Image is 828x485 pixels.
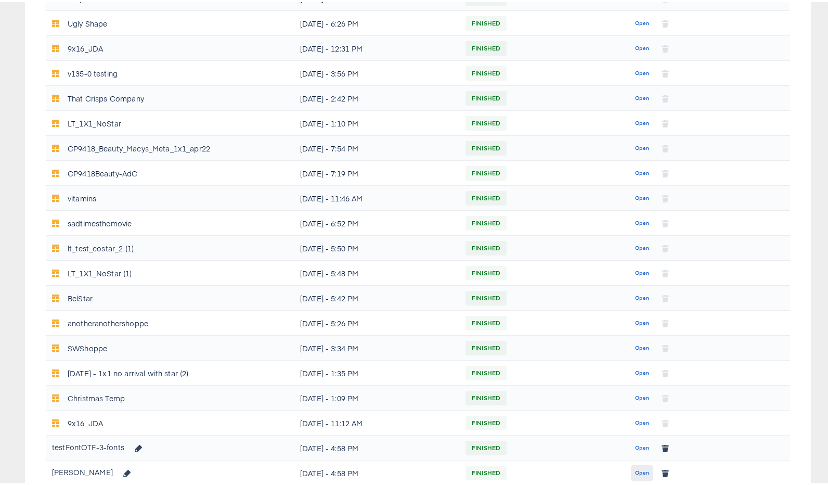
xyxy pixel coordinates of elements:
span: FINISHED [465,363,507,379]
span: Open [635,241,649,251]
span: FINISHED [465,138,507,155]
span: FINISHED [465,413,507,429]
div: CP9418Beauty-AdC [68,163,137,180]
button: Open [631,413,653,429]
div: LT_1X1_NoStar (1) [68,263,132,279]
button: Open [631,438,653,454]
div: [DATE] - 5:50 PM [300,238,453,254]
span: Open [635,117,649,126]
div: sadtimesthemovie [68,213,132,229]
span: Open [635,142,649,151]
button: Open [631,463,653,479]
span: Open [635,167,649,176]
div: [DATE] - 7:54 PM [300,138,453,155]
span: Open [635,441,649,451]
div: BelStar [68,288,93,304]
span: Open [635,42,649,51]
span: Open [635,266,649,276]
span: FINISHED [465,313,507,329]
button: Open [631,338,653,354]
div: [DATE] - 5:42 PM [300,288,453,304]
button: Open [631,38,653,55]
div: [DATE] - 3:56 PM [300,63,453,80]
div: [PERSON_NAME] [52,462,137,479]
div: v135-0 testing [68,63,118,80]
span: FINISHED [465,38,507,55]
button: Open [631,138,653,155]
div: [DATE] - 1:35 PM [300,363,453,379]
button: Open [631,388,653,404]
span: Open [635,416,649,426]
span: FINISHED [465,163,507,180]
span: FINISHED [465,63,507,80]
span: FINISHED [465,338,507,354]
div: [DATE] - 4:58 PM [300,438,453,454]
button: Open [631,213,653,229]
div: That Crisps Company [68,88,144,105]
span: Open [635,17,649,26]
div: [DATE] - 6:52 PM [300,213,453,229]
div: SWShoppe [68,338,107,354]
button: Open [631,63,653,80]
div: Ugly Shape [68,13,108,30]
div: testFontOTF-3-fonts [52,437,148,454]
div: 9x16_JDA [68,38,103,55]
span: FINISHED [465,288,507,304]
span: Open [635,341,649,351]
div: [DATE] - 3:34 PM [300,338,453,354]
span: Open [635,192,649,201]
span: Open [635,216,649,226]
span: FINISHED [465,88,507,105]
span: Open [635,316,649,326]
div: CP9418_Beauty_Macys_Meta_1x1_apr22 [68,138,210,155]
div: [DATE] - 2:42 PM [300,88,453,105]
div: [DATE] - 11:12 AM [300,413,453,429]
div: [DATE] - 5:48 PM [300,263,453,279]
span: Open [635,391,649,401]
div: [DATE] - 6:26 PM [300,13,453,30]
button: Open [631,13,653,30]
span: Open [635,366,649,376]
span: FINISHED [465,113,507,130]
button: Open [631,88,653,105]
div: [DATE] - 4:58 PM [300,463,453,479]
div: lt_test_costar_2 (1) [68,238,134,254]
div: anotheranothershoppe [68,313,148,329]
div: [DATE] - 5:26 PM [300,313,453,329]
button: Open [631,288,653,304]
span: FINISHED [465,388,507,404]
div: [DATE] - 1:10 PM [300,113,453,130]
div: [DATE] - 12:31 PM [300,38,453,55]
button: Open [631,163,653,180]
div: 9x16_JDA [68,413,103,429]
button: Open [631,263,653,279]
span: FINISHED [465,463,507,479]
button: Open [631,188,653,205]
span: FINISHED [465,238,507,254]
div: vitamins [68,188,96,205]
span: FINISHED [465,213,507,229]
span: Open [635,92,649,101]
div: Christmas Temp [68,388,125,404]
button: Open [631,363,653,379]
div: [DATE] - 1x1 no arrival with star (2) [68,363,189,379]
span: Open [635,291,649,301]
span: FINISHED [465,438,507,454]
div: [DATE] - 11:46 AM [300,188,453,205]
button: Open [631,313,653,329]
button: Open [631,238,653,254]
div: [DATE] - 1:09 PM [300,388,453,404]
div: LT_1X1_NoStar [68,113,121,130]
span: Open [635,67,649,76]
span: FINISHED [465,13,507,30]
button: Open [631,113,653,130]
div: [DATE] - 7:19 PM [300,163,453,180]
span: FINISHED [465,263,507,279]
span: Open [635,466,649,476]
span: FINISHED [465,188,507,205]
